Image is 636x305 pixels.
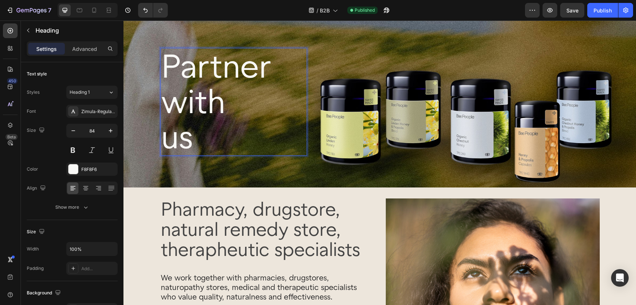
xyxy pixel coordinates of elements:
div: Align [27,183,47,193]
div: Padding [27,265,44,272]
p: We work together with pharmacies, drugstores, naturopathy stores, medical and therapeutic special... [37,253,250,281]
button: 7 [3,3,55,18]
div: Publish [594,7,612,14]
p: 7 [48,6,51,15]
div: Font [27,108,36,115]
div: Add... [81,265,116,272]
div: F8F8F6 [81,166,116,173]
div: 450 [7,78,18,84]
div: Undo/Redo [138,3,168,18]
h2: Pharmacy, drugstore, natural remedy store, therapheutic specialists [37,178,251,240]
div: Size [27,126,46,135]
button: Heading 1 [66,86,118,99]
p: Heading [36,26,115,35]
div: Open Intercom Messenger [611,269,629,287]
span: / [317,7,318,14]
input: Auto [67,242,117,256]
button: Save [560,3,584,18]
div: Beta [5,134,18,140]
div: Styles [27,89,40,96]
span: Heading 1 [70,89,90,96]
div: Size [27,227,46,237]
div: Text style [27,71,47,77]
button: Show more [27,201,118,214]
div: Show more [55,204,89,211]
button: Publish [587,3,618,18]
iframe: Design area [123,21,636,305]
div: Zimula-RegularInkSpot [81,108,116,115]
span: B2B [320,7,330,14]
div: Width [27,246,39,252]
p: Advanced [72,45,97,53]
span: Save [566,7,578,14]
div: Background [27,288,62,298]
p: Settings [36,45,57,53]
div: Color [27,166,38,172]
span: Published [355,7,375,14]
